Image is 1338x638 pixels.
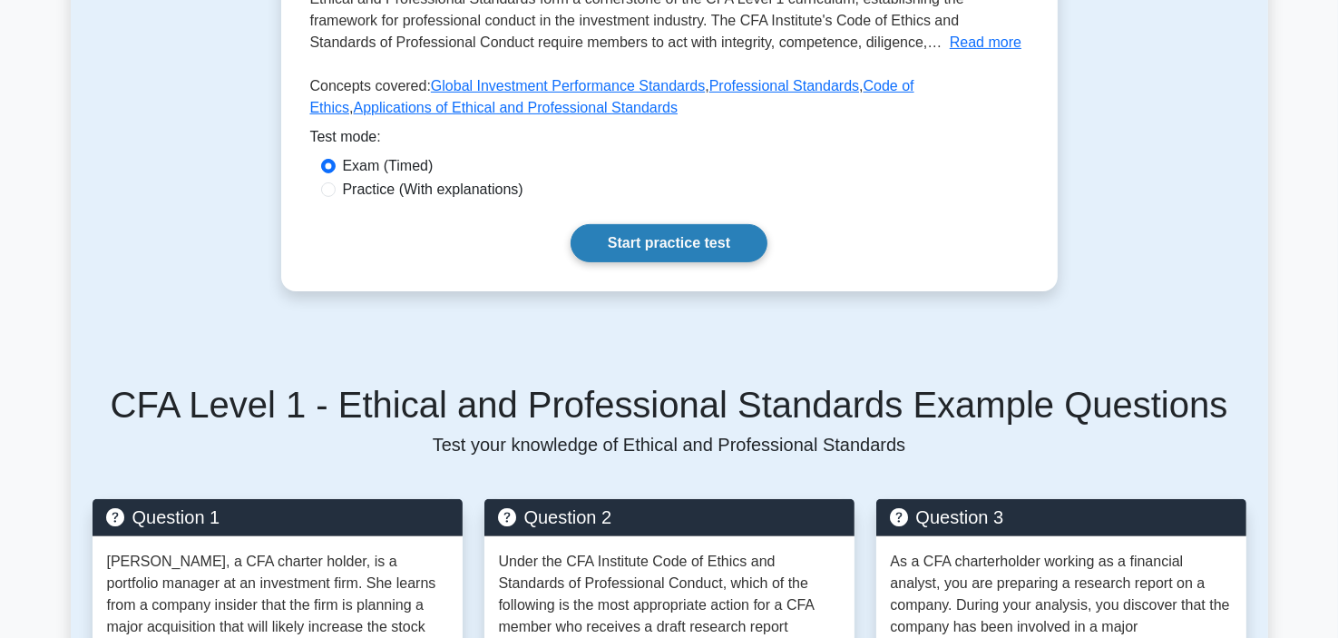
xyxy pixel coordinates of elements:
h5: Question 1 [107,506,448,528]
a: Professional Standards [709,78,859,93]
h5: Question 3 [891,506,1232,528]
div: Test mode: [310,126,1029,155]
p: Test your knowledge of Ethical and Professional Standards [93,434,1246,456]
label: Practice (With explanations) [343,179,523,201]
a: Start practice test [571,224,767,262]
button: Read more [950,32,1021,54]
label: Exam (Timed) [343,155,434,177]
p: Concepts covered: , , , [310,75,1029,126]
h5: Question 2 [499,506,840,528]
h5: CFA Level 1 - Ethical and Professional Standards Example Questions [93,383,1246,427]
a: Applications of Ethical and Professional Standards [354,100,679,115]
a: Global Investment Performance Standards [431,78,705,93]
